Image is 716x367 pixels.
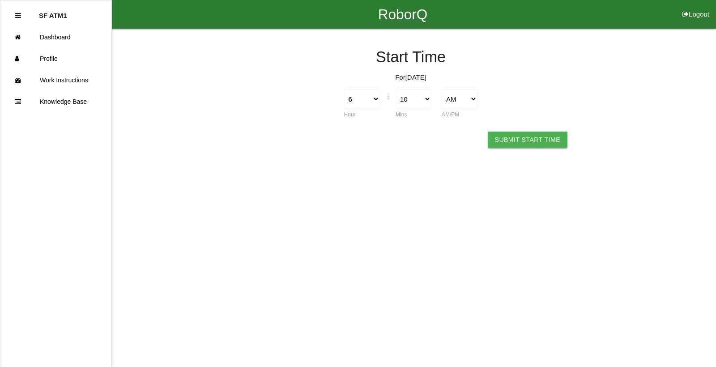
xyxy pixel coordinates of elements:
p: SF ATM1 [39,5,67,19]
label: AM/PM [442,111,459,118]
label: Hour [344,111,356,118]
a: Work Instructions [0,69,111,91]
a: Dashboard [0,26,111,48]
h4: Start Time [134,49,687,66]
a: Knowledge Base [0,91,111,112]
label: Mins [396,111,407,118]
p: For [DATE] [134,73,687,83]
div: : [385,89,390,102]
button: Submit Start Time [488,132,567,148]
div: Close [15,5,21,26]
a: Profile [0,48,111,69]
